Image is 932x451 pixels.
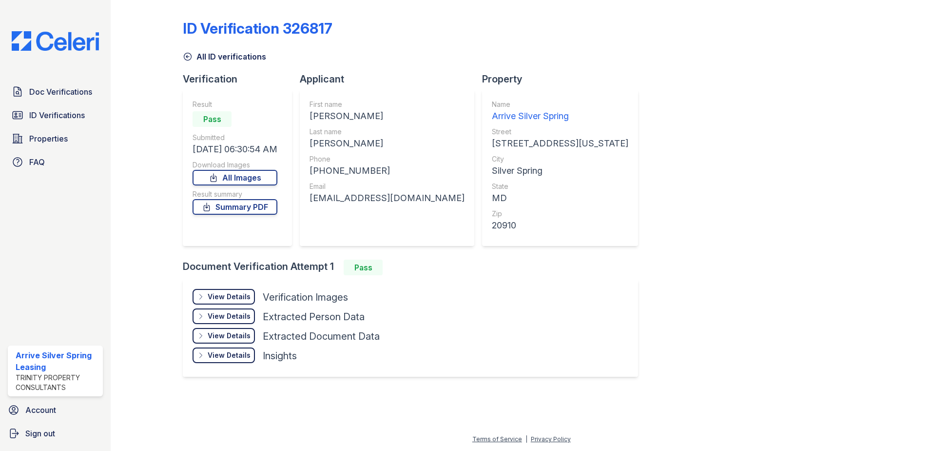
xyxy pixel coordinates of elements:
[263,349,297,363] div: Insights
[344,260,383,275] div: Pass
[531,435,571,443] a: Privacy Policy
[263,310,365,324] div: Extracted Person Data
[263,329,380,343] div: Extracted Document Data
[310,191,465,205] div: [EMAIL_ADDRESS][DOMAIN_NAME]
[8,105,103,125] a: ID Verifications
[4,400,107,420] a: Account
[300,72,482,86] div: Applicant
[492,219,628,232] div: 20910
[29,86,92,98] span: Doc Verifications
[208,331,251,341] div: View Details
[492,182,628,191] div: State
[310,127,465,137] div: Last name
[4,424,107,443] a: Sign out
[310,182,465,191] div: Email
[29,133,68,144] span: Properties
[183,260,646,275] div: Document Verification Attempt 1
[29,156,45,168] span: FAQ
[183,72,300,86] div: Verification
[492,191,628,205] div: MD
[472,435,522,443] a: Terms of Service
[310,137,465,150] div: [PERSON_NAME]
[193,160,277,170] div: Download Images
[183,51,266,62] a: All ID verifications
[492,164,628,178] div: Silver Spring
[492,127,628,137] div: Street
[492,109,628,123] div: Arrive Silver Spring
[25,428,55,439] span: Sign out
[16,349,99,373] div: Arrive Silver Spring Leasing
[8,129,103,148] a: Properties
[4,31,107,51] img: CE_Logo_Blue-a8612792a0a2168367f1c8372b55b34899dd931a85d93a1a3d3e32e68fde9ad4.png
[193,199,277,215] a: Summary PDF
[208,350,251,360] div: View Details
[310,100,465,109] div: First name
[208,311,251,321] div: View Details
[263,290,348,304] div: Verification Images
[492,137,628,150] div: [STREET_ADDRESS][US_STATE]
[25,404,56,416] span: Account
[310,164,465,178] div: [PHONE_NUMBER]
[193,189,277,199] div: Result summary
[193,111,232,127] div: Pass
[492,209,628,219] div: Zip
[193,143,277,156] div: [DATE] 06:30:54 AM
[193,170,277,185] a: All Images
[193,100,277,109] div: Result
[310,109,465,123] div: [PERSON_NAME]
[16,373,99,392] div: Trinity Property Consultants
[525,435,527,443] div: |
[193,133,277,143] div: Submitted
[29,109,85,121] span: ID Verifications
[492,100,628,123] a: Name Arrive Silver Spring
[482,72,646,86] div: Property
[310,154,465,164] div: Phone
[208,292,251,302] div: View Details
[8,82,103,102] a: Doc Verifications
[183,20,332,37] div: ID Verification 326817
[492,154,628,164] div: City
[492,100,628,109] div: Name
[8,152,103,172] a: FAQ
